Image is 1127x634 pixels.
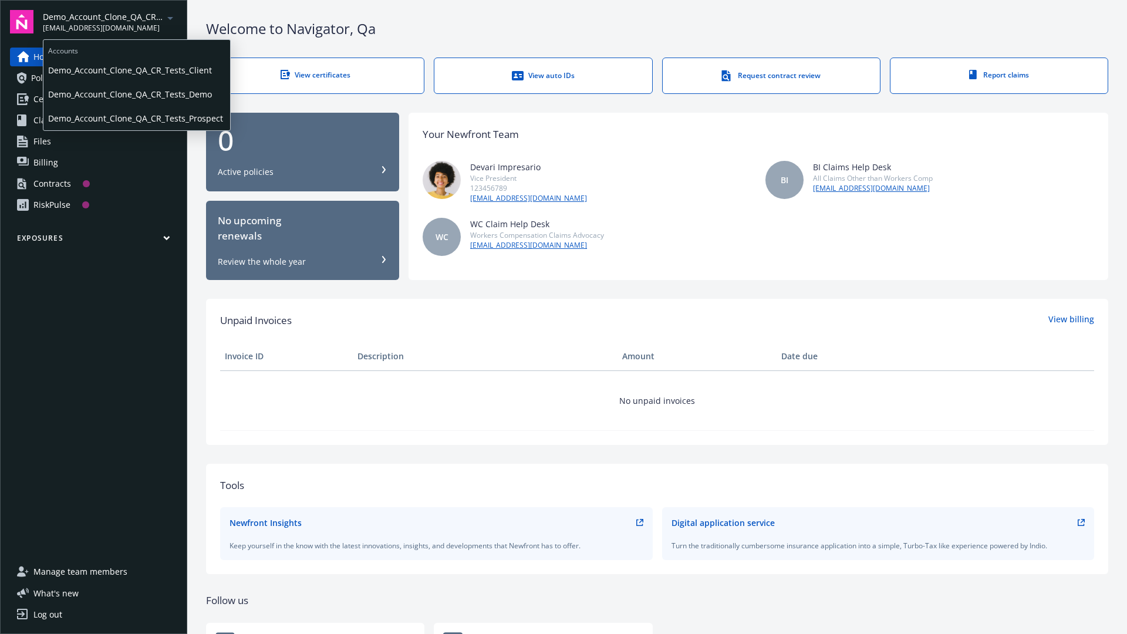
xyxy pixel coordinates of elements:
[48,58,225,82] span: Demo_Account_Clone_QA_CR_Tests_Client
[10,587,97,599] button: What's new
[470,230,604,240] div: Workers Compensation Claims Advocacy
[220,370,1094,430] td: No unpaid invoices
[220,342,353,370] th: Invoice ID
[33,90,77,109] span: Certificates
[43,40,230,58] span: Accounts
[220,313,292,328] span: Unpaid Invoices
[10,195,177,214] a: RiskPulse
[458,70,628,82] div: View auto IDs
[33,174,71,193] div: Contracts
[43,10,177,33] button: Demo_Account_Clone_QA_CR_Tests_Prospect[EMAIL_ADDRESS][DOMAIN_NAME]arrowDropDown
[470,240,604,251] a: [EMAIL_ADDRESS][DOMAIN_NAME]
[813,173,933,183] div: All Claims Other than Workers Comp
[777,342,909,370] th: Date due
[672,541,1085,551] div: Turn the traditionally cumbersome insurance application into a simple, Turbo-Tax like experience ...
[33,132,51,151] span: Files
[220,478,1094,493] div: Tools
[662,58,880,94] a: Request contract review
[10,562,177,581] a: Manage team members
[10,69,177,87] a: Policies
[43,23,163,33] span: [EMAIL_ADDRESS][DOMAIN_NAME]
[10,233,177,248] button: Exposures
[10,174,177,193] a: Contracts
[470,218,604,230] div: WC Claim Help Desk
[1048,313,1094,328] a: View billing
[218,213,387,244] div: No upcoming renewals
[914,70,1084,80] div: Report claims
[423,127,519,142] div: Your Newfront Team
[230,541,643,551] div: Keep yourself in the know with the latest innovations, insights, and developments that Newfront h...
[33,48,56,66] span: Home
[206,201,399,280] button: No upcomingrenewalsReview the whole year
[470,193,587,204] a: [EMAIL_ADDRESS][DOMAIN_NAME]
[33,111,60,130] span: Claims
[470,161,587,173] div: Devari Impresario
[48,82,225,106] span: Demo_Account_Clone_QA_CR_Tests_Demo
[206,593,1108,608] div: Follow us
[33,195,70,214] div: RiskPulse
[10,132,177,151] a: Files
[353,342,618,370] th: Description
[10,90,177,109] a: Certificates
[434,58,652,94] a: View auto IDs
[781,174,788,186] span: BI
[436,231,448,243] span: WC
[230,517,302,529] div: Newfront Insights
[470,173,587,183] div: Vice President
[218,166,274,178] div: Active policies
[686,70,856,82] div: Request contract review
[618,342,777,370] th: Amount
[218,256,306,268] div: Review the whole year
[33,562,127,581] span: Manage team members
[163,11,177,25] a: arrowDropDown
[218,126,387,154] div: 0
[423,161,461,199] img: photo
[43,11,163,23] span: Demo_Account_Clone_QA_CR_Tests_Prospect
[813,183,933,194] a: [EMAIL_ADDRESS][DOMAIN_NAME]
[10,153,177,172] a: Billing
[230,70,400,80] div: View certificates
[206,58,424,94] a: View certificates
[48,106,225,130] span: Demo_Account_Clone_QA_CR_Tests_Prospect
[10,10,33,33] img: navigator-logo.svg
[31,69,60,87] span: Policies
[33,605,62,624] div: Log out
[206,113,399,192] button: 0Active policies
[470,183,587,193] div: 123456789
[206,19,1108,39] div: Welcome to Navigator , Qa
[10,111,177,130] a: Claims
[33,153,58,172] span: Billing
[33,587,79,599] span: What ' s new
[10,48,177,66] a: Home
[890,58,1108,94] a: Report claims
[672,517,775,529] div: Digital application service
[813,161,933,173] div: BI Claims Help Desk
